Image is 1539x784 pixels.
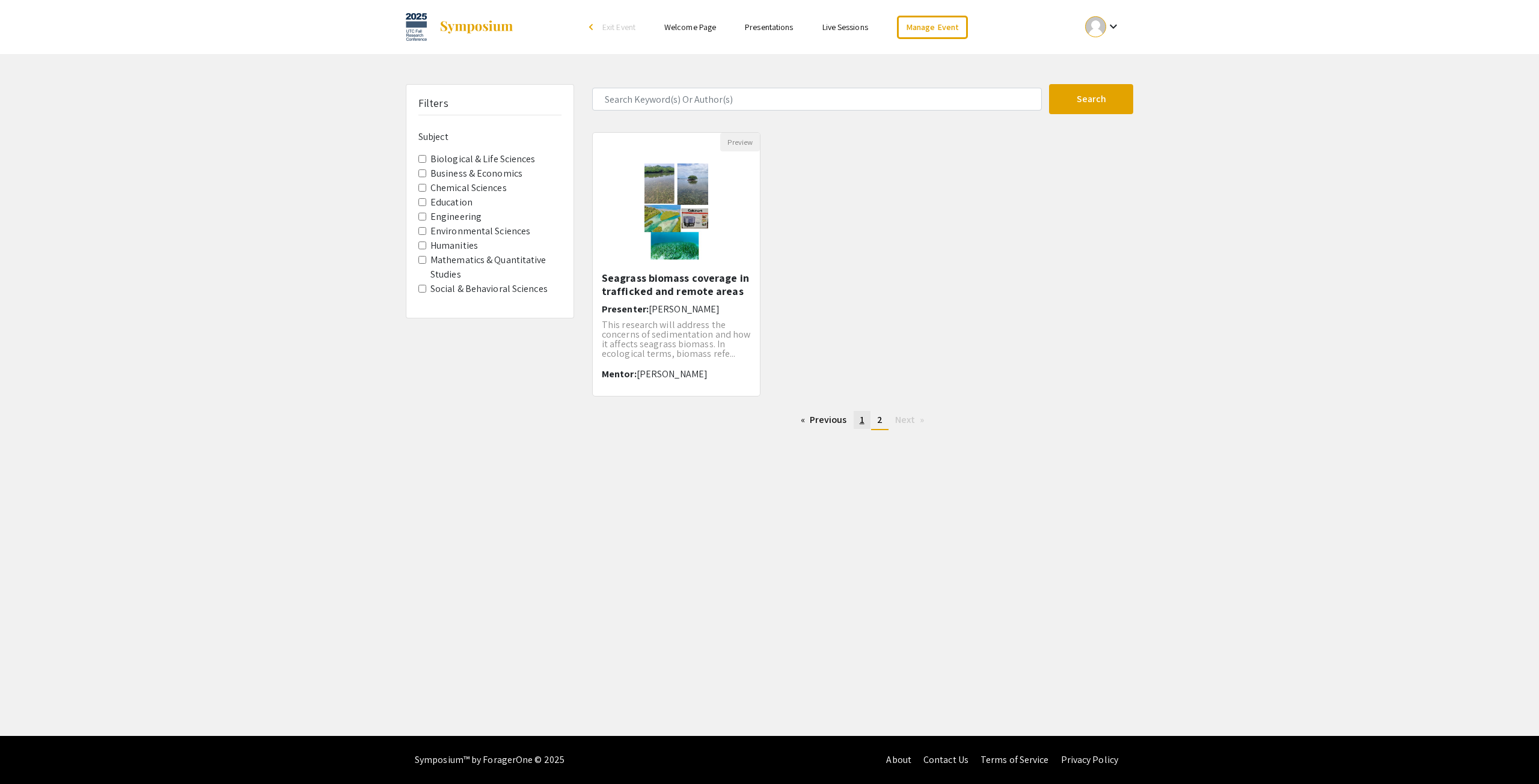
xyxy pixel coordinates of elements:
[430,152,536,166] label: Biological & Life Sciences
[430,181,507,195] label: Chemical Sciences
[430,224,530,239] label: Environmental Sciences
[430,282,548,296] label: Social & Behavioral Sciences
[602,22,635,32] span: Exit Event
[664,22,716,32] a: Welcome Page
[897,16,968,39] a: Manage Event
[406,12,427,42] img: UTC Fall Research Conference 2025
[418,97,448,110] h5: Filters
[415,736,565,784] div: Symposium™ by ForagerOne © 2025
[592,132,760,397] div: Open Presentation <p class="ql-align-center">Seagrass biomass coverage in trafficked and remote a...
[439,20,514,34] img: Symposium by ForagerOne
[720,133,760,151] button: Preview
[981,753,1049,766] a: Terms of Service
[745,22,793,32] a: Presentations
[1106,19,1121,34] mat-icon: Expand account dropdown
[430,239,478,253] label: Humanities
[589,23,596,31] div: arrow_back_ios
[1072,13,1133,40] button: Expand account dropdown
[592,411,1133,430] ul: Pagination
[406,12,514,42] a: UTC Fall Research Conference 2025
[430,210,482,224] label: Engineering
[1061,753,1118,766] a: Privacy Policy
[795,411,853,429] a: Previous page
[923,753,968,766] a: Contact Us
[632,151,721,272] img: <p class="ql-align-center">Seagrass biomass coverage in trafficked and remote areas</p>
[877,413,883,426] span: 2
[430,166,522,181] label: Business & Economics
[602,303,751,315] h6: Presenter:
[602,272,751,297] h5: Seagrass biomass coverage in trafficked and remote areas
[418,131,561,142] h6: Subject
[602,320,751,359] p: This research will address the concerns of sedimentation and how it affects seagrass biomass. In ...
[430,195,473,210] label: Education
[860,413,864,426] span: 1
[649,303,720,315] span: [PERSON_NAME]
[602,368,637,380] span: Mentor:
[592,88,1042,111] input: Search Keyword(s) Or Author(s)
[9,730,51,775] iframe: Chat
[1049,84,1133,114] button: Search
[430,253,561,282] label: Mathematics & Quantitative Studies
[637,368,708,380] span: [PERSON_NAME]
[886,753,911,766] a: About
[895,413,915,426] span: Next
[822,22,868,32] a: Live Sessions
